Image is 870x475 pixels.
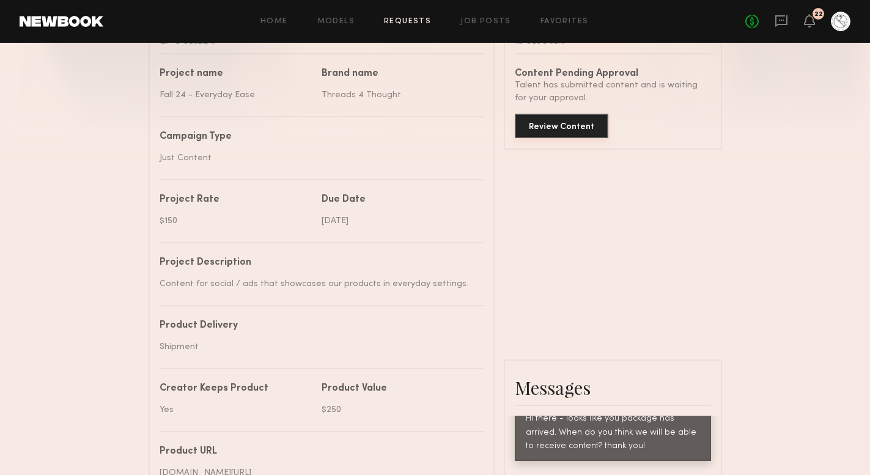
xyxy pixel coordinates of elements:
[160,69,312,79] div: Project name
[160,384,312,394] div: Creator Keeps Product
[160,341,474,353] div: Shipment
[460,18,511,26] a: Job Posts
[322,69,474,79] div: Brand name
[160,278,474,290] div: Content for social / ads that showcases our products in everyday settings.
[322,215,474,227] div: [DATE]
[814,11,823,18] div: 22
[160,321,474,331] div: Product Delivery
[515,375,711,400] div: Messages
[160,195,312,205] div: Project Rate
[384,18,431,26] a: Requests
[160,447,474,457] div: Product URL
[515,79,711,105] div: Talent has submitted content and is waiting for your approval.
[322,89,474,101] div: Threads 4 Thought
[260,18,288,26] a: Home
[526,412,700,454] div: Hi there - looks like you package has arrived. When do you think we will be able to receive conte...
[515,114,608,138] button: Review Content
[322,384,474,394] div: Product Value
[160,258,474,268] div: Project Description
[160,215,312,227] div: $150
[160,132,474,142] div: Campaign Type
[160,403,312,416] div: Yes
[322,195,474,205] div: Due Date
[322,403,474,416] div: $250
[160,89,312,101] div: Fall 24 - Everyday Ease
[317,18,355,26] a: Models
[540,18,589,26] a: Favorites
[515,69,711,79] div: Content Pending Approval
[160,152,474,164] div: Just Content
